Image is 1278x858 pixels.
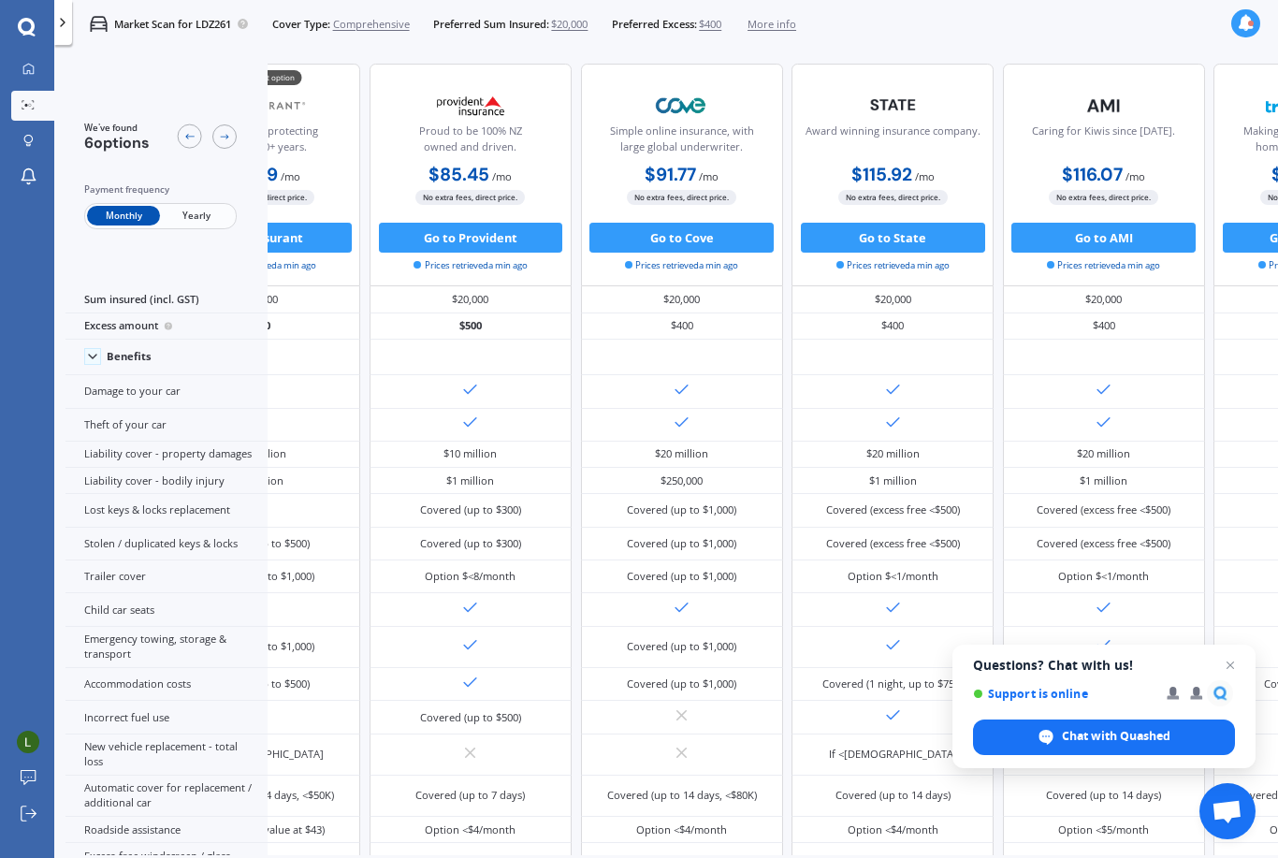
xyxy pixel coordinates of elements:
[414,259,527,272] span: Prices retrieved a min ago
[627,639,736,654] div: Covered (up to $1,000)
[420,502,521,517] div: Covered (up to $300)
[801,223,985,253] button: Go to State
[612,17,697,32] span: Preferred Excess:
[1126,169,1145,183] span: / mo
[655,446,708,461] div: $20 million
[65,668,268,701] div: Accommodation costs
[428,163,489,186] b: $85.45
[107,350,152,363] div: Benefits
[370,313,572,340] div: $500
[593,124,769,161] div: Simple online insurance, with large global underwriter.
[1062,163,1123,186] b: $116.07
[425,569,516,584] div: Option $<8/month
[65,468,268,494] div: Liability cover - bodily injury
[848,569,938,584] div: Option $<1/month
[65,701,268,734] div: Incorrect fuel use
[866,446,920,461] div: $20 million
[1037,536,1170,551] div: Covered (excess free <$500)
[625,259,738,272] span: Prices retrieved a min ago
[551,17,588,32] span: $20,000
[822,676,963,691] div: Covered (1 night, up to $750)
[17,731,39,753] img: ACg8ocL39egiiTmbtxfKaWQKmYzVRJN6cWhzR3ZBoQJ5lR5Q0XHMnQ=s96-c
[65,286,268,313] div: Sum insured (incl. GST)
[415,190,525,204] span: No extra fees, direct price.
[973,687,1154,701] span: Support is online
[1037,502,1170,517] div: Covered (excess free <$500)
[627,676,736,691] div: Covered (up to $1,000)
[281,169,300,183] span: / mo
[632,87,732,124] img: Cove.webp
[415,788,525,803] div: Covered (up to 7 days)
[826,536,960,551] div: Covered (excess free <$500)
[84,182,237,197] div: Payment frequency
[1047,259,1160,272] span: Prices retrieved a min ago
[1011,223,1196,253] button: Go to AMI
[383,124,559,161] div: Proud to be 100% NZ owned and driven.
[1199,783,1256,839] a: Open chat
[829,747,957,762] div: If <[DEMOGRAPHIC_DATA]
[645,163,696,186] b: $91.77
[492,169,512,183] span: / mo
[333,17,410,32] span: Comprehensive
[636,822,727,837] div: Option <$4/month
[1049,190,1158,204] span: No extra fees, direct price.
[826,502,960,517] div: Covered (excess free <$500)
[848,822,938,837] div: Option <$4/month
[1058,822,1149,837] div: Option <$5/month
[661,473,703,488] div: $250,000
[272,17,330,32] span: Cover Type:
[748,17,796,32] span: More info
[607,788,757,803] div: Covered (up to 14 days, <$80K)
[420,710,521,725] div: Covered (up to $500)
[65,560,268,593] div: Trailer cover
[446,473,494,488] div: $1 million
[838,190,948,204] span: No extra fees, direct price.
[627,502,736,517] div: Covered (up to $1,000)
[1054,87,1154,124] img: AMI-text-1.webp
[84,122,150,135] span: We've found
[90,15,108,33] img: car.f15378c7a67c060ca3f3.svg
[627,569,736,584] div: Covered (up to $1,000)
[791,313,994,340] div: $400
[791,286,994,313] div: $20,000
[425,822,516,837] div: Option <$4/month
[65,776,268,817] div: Automatic cover for replacement / additional car
[1077,446,1130,461] div: $20 million
[421,87,520,124] img: Provident.png
[87,206,160,225] span: Monthly
[65,494,268,527] div: Lost keys & locks replacement
[1003,286,1205,313] div: $20,000
[1003,313,1205,340] div: $400
[65,313,268,340] div: Excess amount
[1032,124,1175,161] div: Caring for Kiwis since [DATE].
[973,658,1235,673] span: Questions? Chat with us!
[443,446,497,461] div: $10 million
[65,734,268,776] div: New vehicle replacement - total loss
[627,190,736,204] span: No extra fees, direct price.
[370,286,572,313] div: $20,000
[65,593,268,626] div: Child car seats
[65,409,268,442] div: Theft of your car
[114,17,231,32] p: Market Scan for LDZ261
[379,223,563,253] button: Go to Provident
[160,206,233,225] span: Yearly
[581,313,783,340] div: $400
[627,536,736,551] div: Covered (up to $1,000)
[1080,473,1127,488] div: $1 million
[869,473,917,488] div: $1 million
[851,163,912,186] b: $115.92
[433,17,549,32] span: Preferred Sum Insured:
[835,788,951,803] div: Covered (up to 14 days)
[1058,569,1149,584] div: Option $<1/month
[699,169,719,183] span: / mo
[65,528,268,560] div: Stolen / duplicated keys & locks
[1046,788,1161,803] div: Covered (up to 14 days)
[915,169,935,183] span: / mo
[65,817,268,843] div: Roadside assistance
[420,536,521,551] div: Covered (up to $300)
[589,223,774,253] button: Go to Cove
[84,133,150,153] span: 6 options
[836,259,950,272] span: Prices retrieved a min ago
[581,286,783,313] div: $20,000
[973,720,1235,755] span: Chat with Quashed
